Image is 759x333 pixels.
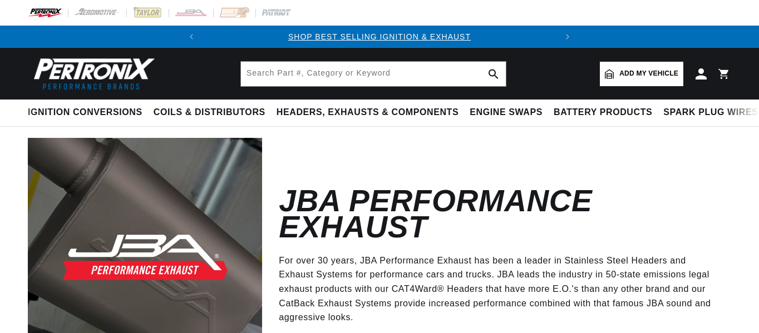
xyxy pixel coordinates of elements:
button: Translation missing: en.sections.announcements.next_announcement [556,26,579,48]
a: Add my vehicle [600,62,683,86]
button: search button [481,62,506,86]
span: Spark Plug Wires [663,107,758,118]
summary: Headers, Exhausts & Components [271,100,464,126]
div: 1 of 2 [203,31,556,43]
summary: Battery Products [548,100,658,126]
span: Headers, Exhausts & Components [277,107,459,118]
span: Battery Products [554,107,652,118]
summary: Ignition Conversions [28,100,148,126]
span: Ignition Conversions [28,107,142,118]
p: For over 30 years, JBA Performance Exhaust has been a leader in Stainless Steel Headers and Exhau... [279,254,714,325]
span: Engine Swaps [470,107,543,118]
h2: JBA Performance Exhaust [279,188,714,240]
img: Pertronix [28,54,156,93]
span: Coils & Distributors [154,107,265,118]
a: SHOP BEST SELLING IGNITION & EXHAUST [288,32,471,41]
span: Add my vehicle [619,68,678,79]
div: Announcement [203,31,556,43]
summary: Engine Swaps [464,100,548,126]
button: Translation missing: en.sections.announcements.previous_announcement [180,26,203,48]
summary: Coils & Distributors [148,100,271,126]
input: Search Part #, Category or Keyword [241,62,506,86]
